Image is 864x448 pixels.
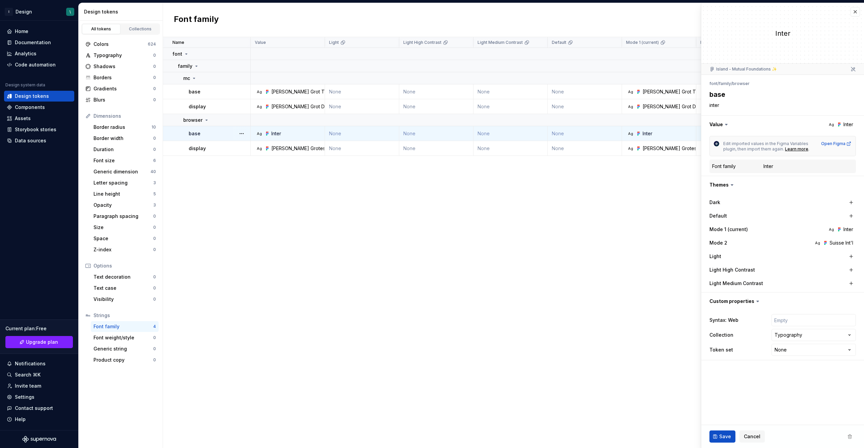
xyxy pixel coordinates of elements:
[93,146,153,153] div: Duration
[93,345,153,352] div: Generic string
[708,88,855,101] textarea: base
[93,157,153,164] div: Font size
[15,61,56,68] div: Code automation
[148,41,156,47] div: 624
[4,26,74,37] a: Home
[5,82,45,88] div: Design system data
[16,8,32,15] div: Design
[4,102,74,113] a: Components
[626,40,659,45] p: Mode 1 (current)
[153,64,156,69] div: 0
[4,358,74,369] button: Notifications
[709,267,755,273] label: Light High Contrast
[153,335,156,340] div: 0
[93,52,153,59] div: Typography
[189,103,206,110] p: display
[189,145,206,152] p: display
[4,113,74,124] a: Assets
[701,29,864,38] div: Inter
[709,332,733,338] label: Collection
[709,280,763,287] label: Light Medium Contrast
[709,66,777,72] div: Island - Mutual Foundations ✨
[399,141,474,156] td: None
[153,86,156,91] div: 0
[153,180,156,186] div: 3
[93,41,148,48] div: Colors
[732,81,750,86] li: browser
[83,50,159,61] a: Typography0
[719,433,731,440] span: Save
[83,39,159,50] a: Colors624
[15,50,36,57] div: Analytics
[731,81,732,86] li: /
[15,115,31,122] div: Assets
[91,200,159,211] a: Opacity3
[183,117,202,123] p: browser
[93,323,153,330] div: Font family
[785,146,808,152] a: Learn more
[829,227,834,232] div: Ag
[91,283,159,293] a: Text case0
[93,113,156,119] div: Dimensions
[4,48,74,59] a: Analytics
[628,89,633,94] div: Ag
[4,369,74,380] button: Search ⌘K
[709,81,718,86] li: font
[643,88,703,95] div: [PERSON_NAME] Grot Text
[153,75,156,80] div: 0
[4,381,74,391] a: Invite team
[91,155,159,166] a: Font size6
[153,136,156,141] div: 0
[325,99,399,114] td: None
[548,99,622,114] td: None
[93,312,156,319] div: Strings
[829,122,834,127] div: Ag
[739,430,765,443] button: Cancel
[91,272,159,282] a: Text decoration0
[91,166,159,177] a: Generic dimension40
[772,314,856,326] input: Empty
[474,141,548,156] td: None
[91,233,159,244] a: Space0
[325,126,399,141] td: None
[709,199,720,206] label: Dark
[271,88,331,95] div: [PERSON_NAME] Grot Text
[93,334,153,341] div: Font weight/style
[91,321,159,332] a: Font family4
[70,9,71,15] div: \
[4,135,74,146] a: Data sources
[172,40,184,45] p: Name
[4,91,74,102] a: Design tokens
[709,253,721,260] label: Light
[763,163,773,170] div: Inter
[709,317,738,324] label: Syntax: Web
[153,297,156,302] div: 0
[151,169,156,174] div: 40
[153,191,156,197] div: 5
[15,137,46,144] div: Data sources
[84,26,118,32] div: All tokens
[153,202,156,208] div: 3
[325,141,399,156] td: None
[628,131,633,136] div: Ag
[189,130,200,137] p: base
[15,405,53,412] div: Contact support
[4,124,74,135] a: Storybook stories
[91,294,159,305] a: Visibility0
[719,81,731,86] li: family
[83,83,159,94] a: Gradients0
[93,285,153,291] div: Text case
[93,124,152,131] div: Border radius
[91,355,159,365] a: Product copy0
[399,126,474,141] td: None
[708,101,855,110] textarea: inter
[718,81,719,86] li: /
[93,63,153,70] div: Shadows
[325,84,399,99] td: None
[271,130,281,137] div: Inter
[93,246,153,253] div: Z-index
[124,26,157,32] div: Collections
[93,274,153,280] div: Text decoration
[84,8,160,15] div: Design tokens
[93,135,153,142] div: Border width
